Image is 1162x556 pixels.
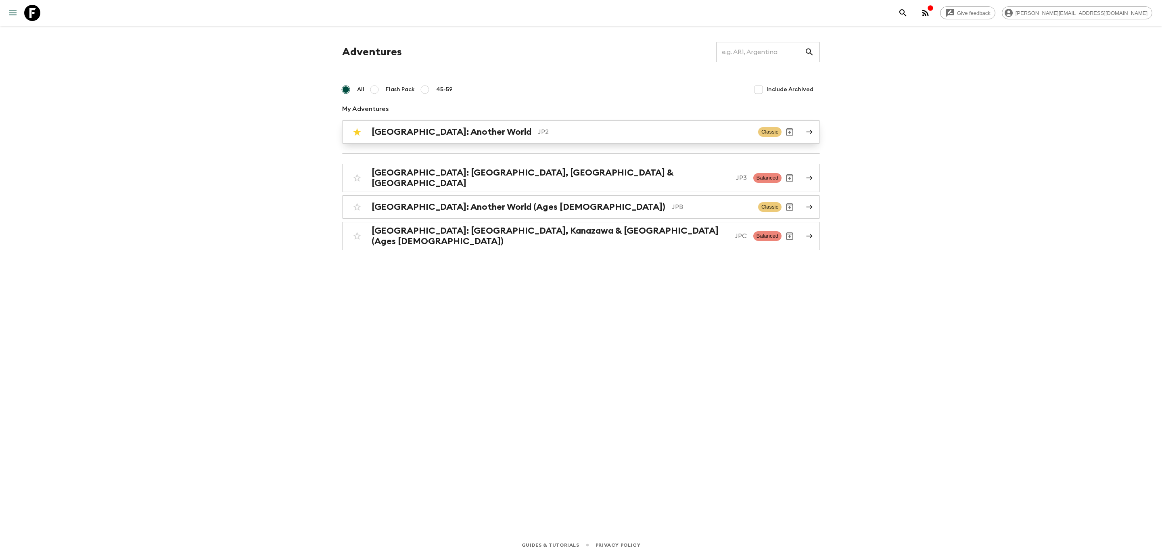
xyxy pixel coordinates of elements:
[342,164,820,192] a: [GEOGRAPHIC_DATA]: [GEOGRAPHIC_DATA], [GEOGRAPHIC_DATA] & [GEOGRAPHIC_DATA]JP3BalancedArchive
[940,6,995,19] a: Give feedback
[782,228,798,244] button: Archive
[672,202,752,212] p: JPB
[357,86,364,94] span: All
[758,202,782,212] span: Classic
[372,226,728,247] h2: [GEOGRAPHIC_DATA]: [GEOGRAPHIC_DATA], Kanazawa & [GEOGRAPHIC_DATA] (Ages [DEMOGRAPHIC_DATA])
[953,10,995,16] span: Give feedback
[386,86,415,94] span: Flash Pack
[753,231,782,241] span: Balanced
[736,173,747,183] p: JP3
[436,86,453,94] span: 45-59
[372,127,531,137] h2: [GEOGRAPHIC_DATA]: Another World
[753,173,782,183] span: Balanced
[782,170,798,186] button: Archive
[1002,6,1152,19] div: [PERSON_NAME][EMAIL_ADDRESS][DOMAIN_NAME]
[372,167,729,188] h2: [GEOGRAPHIC_DATA]: [GEOGRAPHIC_DATA], [GEOGRAPHIC_DATA] & [GEOGRAPHIC_DATA]
[342,44,402,60] h1: Adventures
[758,127,782,137] span: Classic
[342,222,820,250] a: [GEOGRAPHIC_DATA]: [GEOGRAPHIC_DATA], Kanazawa & [GEOGRAPHIC_DATA] (Ages [DEMOGRAPHIC_DATA])JPCBa...
[596,541,640,550] a: Privacy Policy
[342,195,820,219] a: [GEOGRAPHIC_DATA]: Another World (Ages [DEMOGRAPHIC_DATA])JPBClassicArchive
[522,541,579,550] a: Guides & Tutorials
[1011,10,1152,16] span: [PERSON_NAME][EMAIL_ADDRESS][DOMAIN_NAME]
[538,127,752,137] p: JP2
[735,231,747,241] p: JPC
[372,202,665,212] h2: [GEOGRAPHIC_DATA]: Another World (Ages [DEMOGRAPHIC_DATA])
[716,41,805,63] input: e.g. AR1, Argentina
[782,199,798,215] button: Archive
[767,86,813,94] span: Include Archived
[895,5,911,21] button: search adventures
[5,5,21,21] button: menu
[782,124,798,140] button: Archive
[342,120,820,144] a: [GEOGRAPHIC_DATA]: Another WorldJP2ClassicArchive
[342,104,820,114] p: My Adventures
